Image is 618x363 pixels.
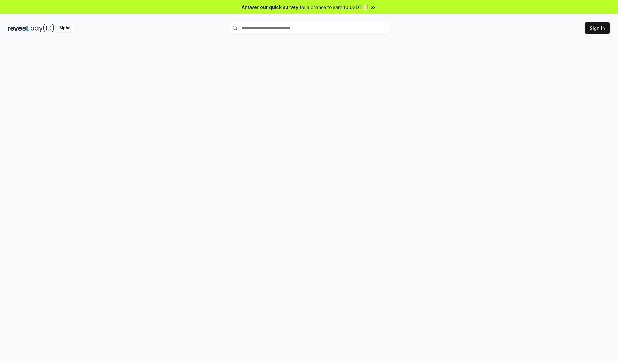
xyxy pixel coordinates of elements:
span: Answer our quick survey [242,4,298,11]
button: Sign In [585,22,610,34]
div: Alpha [56,24,74,32]
img: reveel_dark [8,24,29,32]
span: for a chance to earn 10 USDT 📝 [300,4,369,11]
img: pay_id [31,24,54,32]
